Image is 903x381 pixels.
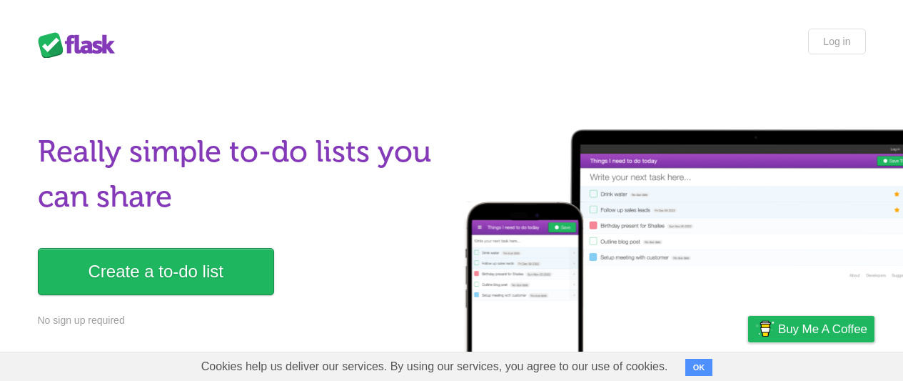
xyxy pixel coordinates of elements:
[808,29,865,54] a: Log in
[685,359,713,376] button: OK
[748,316,874,342] a: Buy me a coffee
[187,352,682,381] span: Cookies help us deliver our services. By using our services, you agree to our use of cookies.
[778,317,867,342] span: Buy me a coffee
[38,313,443,328] p: No sign up required
[38,32,123,58] div: Flask Lists
[38,129,443,219] h1: Really simple to-do lists you can share
[38,248,274,295] a: Create a to-do list
[755,317,775,341] img: Buy me a coffee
